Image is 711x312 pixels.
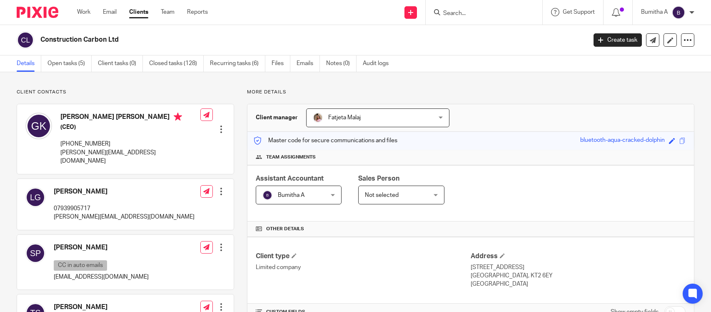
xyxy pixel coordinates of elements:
a: Clients [129,8,148,16]
h4: [PERSON_NAME] [54,243,149,252]
p: Bumitha A [641,8,668,16]
p: [EMAIL_ADDRESS][DOMAIN_NAME] [54,273,149,281]
p: More details [247,89,694,96]
a: Create task [594,33,642,47]
p: [GEOGRAPHIC_DATA], KT2 6EY [471,272,686,280]
a: Closed tasks (128) [149,55,204,72]
img: svg%3E [672,6,685,19]
span: Fatjeta Malaj [328,115,361,121]
p: [PERSON_NAME][EMAIL_ADDRESS][DOMAIN_NAME] [60,148,200,166]
span: Other details [266,226,304,232]
input: Search [442,10,517,18]
p: Master code for secure communications and files [254,136,397,145]
a: Reports [187,8,208,16]
span: Bumitha A [278,192,304,198]
img: svg%3E [25,113,52,139]
div: bluetooth-aqua-cracked-dolphin [580,136,665,146]
p: Client contacts [17,89,234,96]
span: Get Support [563,9,595,15]
h4: [PERSON_NAME] [54,187,195,196]
p: [PHONE_NUMBER] [60,140,200,148]
p: [GEOGRAPHIC_DATA] [471,280,686,288]
a: Notes (0) [326,55,357,72]
h4: Address [471,252,686,261]
img: svg%3E [17,31,34,49]
a: Client tasks (0) [98,55,143,72]
img: MicrosoftTeams-image%20(5).png [313,113,323,123]
a: Recurring tasks (6) [210,55,265,72]
img: svg%3E [262,190,272,200]
h5: (CEO) [60,123,200,131]
a: Details [17,55,41,72]
a: Open tasks (5) [47,55,92,72]
h2: Construction Carbon Ltd [40,35,473,44]
a: Email [103,8,117,16]
h4: [PERSON_NAME] [54,303,195,312]
p: [STREET_ADDRESS] [471,263,686,272]
img: svg%3E [25,243,45,263]
p: Limited company [256,263,471,272]
i: Primary [174,113,182,121]
p: 07939905717 [54,204,195,213]
span: Not selected [365,192,399,198]
img: svg%3E [25,187,45,207]
h3: Client manager [256,113,298,122]
a: Emails [297,55,320,72]
a: Team [161,8,175,16]
span: Team assignments [266,154,316,161]
h4: [PERSON_NAME] [PERSON_NAME] [60,113,200,123]
p: CC in auto emails [54,260,107,271]
p: [PERSON_NAME][EMAIL_ADDRESS][DOMAIN_NAME] [54,213,195,221]
img: Pixie [17,7,58,18]
a: Work [77,8,90,16]
span: Assistant Accountant [256,175,324,182]
a: Files [272,55,290,72]
a: Audit logs [363,55,395,72]
h4: Client type [256,252,471,261]
span: Sales Person [358,175,399,182]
